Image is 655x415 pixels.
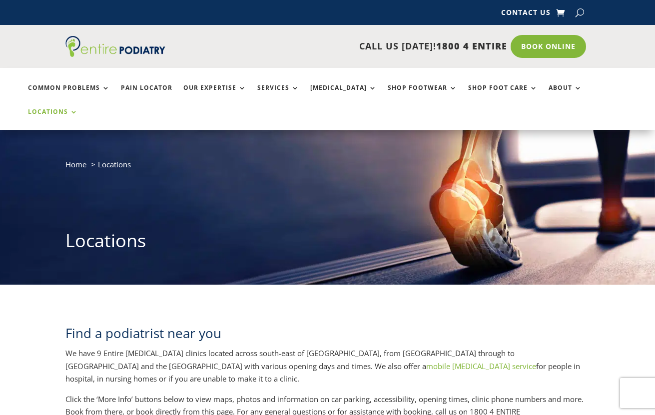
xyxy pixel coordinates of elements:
a: Home [65,159,86,169]
a: About [549,84,582,106]
a: Our Expertise [183,84,246,106]
a: Shop Foot Care [468,84,538,106]
h1: Locations [65,228,590,258]
a: Common Problems [28,84,110,106]
a: mobile [MEDICAL_DATA] service [426,361,536,371]
span: 1800 4 ENTIRE [436,40,507,52]
a: Shop Footwear [388,84,457,106]
img: logo (1) [65,36,165,57]
nav: breadcrumb [65,158,590,178]
a: Contact Us [501,9,551,20]
a: Pain Locator [121,84,172,106]
p: We have 9 Entire [MEDICAL_DATA] clinics located across south-east of [GEOGRAPHIC_DATA], from [GEO... [65,347,590,393]
a: Services [257,84,299,106]
a: Book Online [511,35,586,58]
p: CALL US [DATE]! [184,40,507,53]
a: Locations [28,108,78,130]
span: Locations [98,159,131,169]
h2: Find a podiatrist near you [65,324,590,347]
a: [MEDICAL_DATA] [310,84,377,106]
a: Entire Podiatry [65,49,165,59]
